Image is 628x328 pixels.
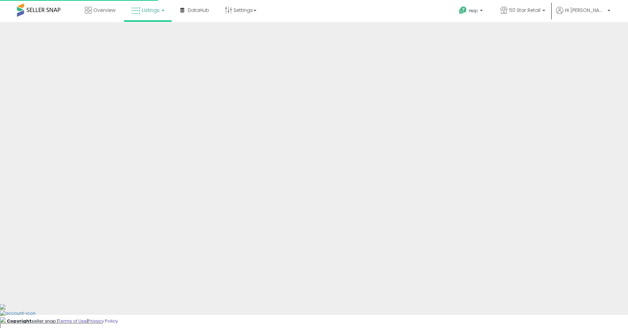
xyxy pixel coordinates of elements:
[93,7,115,14] span: Overview
[509,7,540,14] span: 50 Star Retail
[142,7,160,14] span: Listings
[459,6,467,15] i: Get Help
[556,7,610,22] a: Hi [PERSON_NAME]
[188,7,209,14] span: DataHub
[565,7,606,14] span: Hi [PERSON_NAME]
[469,8,478,14] span: Help
[454,1,490,22] a: Help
